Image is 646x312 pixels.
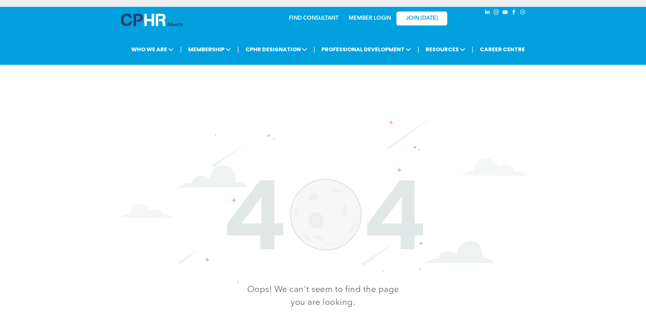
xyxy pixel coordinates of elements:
[129,43,176,56] span: WHO WE ARE
[406,15,438,22] span: JOIN [DATE]
[319,43,413,56] span: PROFESSIONAL DEVELOPMENT
[484,8,491,18] a: linkedin
[417,42,419,56] li: |
[424,43,467,56] span: RESOURCES
[247,286,399,307] span: Oops! We can't seem to find the page you are looking.
[396,12,447,25] a: JOIN [DATE]
[478,43,527,56] a: CAREER CENTRE
[180,42,182,56] li: |
[519,8,527,18] a: Social network
[510,8,518,18] a: facebook
[502,8,509,18] a: youtube
[121,14,183,26] img: A blue and white logo for cp alberta
[493,8,500,18] a: instagram
[120,116,527,283] img: The number 404 is surrounded by clouds and stars on a white background.
[314,42,315,56] li: |
[186,43,233,56] span: MEMBERSHIP
[349,16,391,21] a: MEMBER LOGIN
[243,43,309,56] span: CPHR DESIGNATION
[237,42,239,56] li: |
[289,16,338,21] a: FIND CONSULTANT
[472,42,473,56] li: |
